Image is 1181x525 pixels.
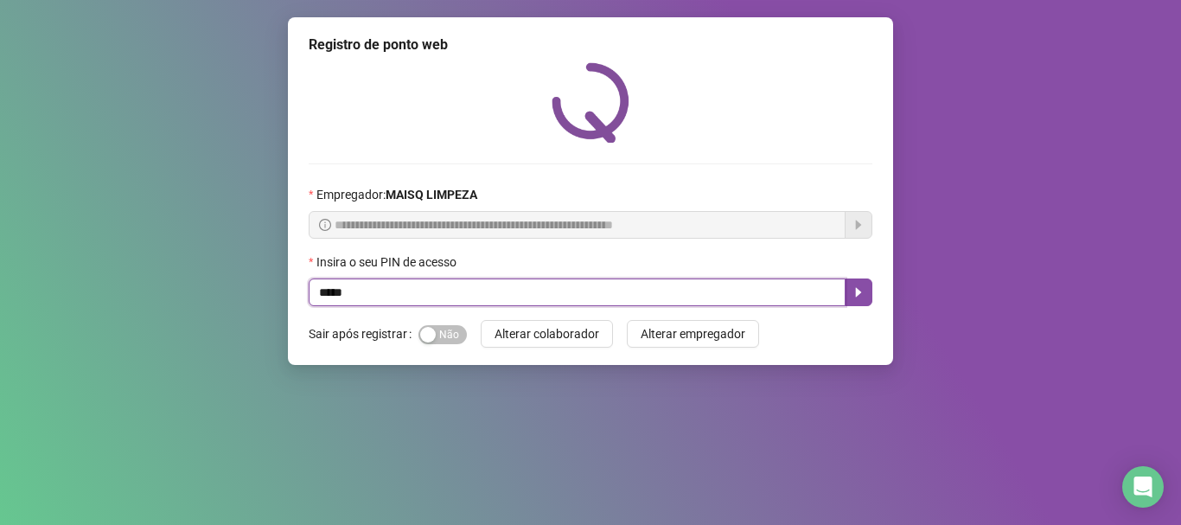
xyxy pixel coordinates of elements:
[627,320,759,348] button: Alterar empregador
[481,320,613,348] button: Alterar colaborador
[386,188,477,202] strong: MAISQ LIMPEZA
[1122,466,1164,508] div: Open Intercom Messenger
[319,219,331,231] span: info-circle
[309,253,468,272] label: Insira o seu PIN de acesso
[852,285,865,299] span: caret-right
[641,324,745,343] span: Alterar empregador
[316,185,477,204] span: Empregador :
[309,35,872,55] div: Registro de ponto web
[552,62,629,143] img: QRPoint
[495,324,599,343] span: Alterar colaborador
[309,320,418,348] label: Sair após registrar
